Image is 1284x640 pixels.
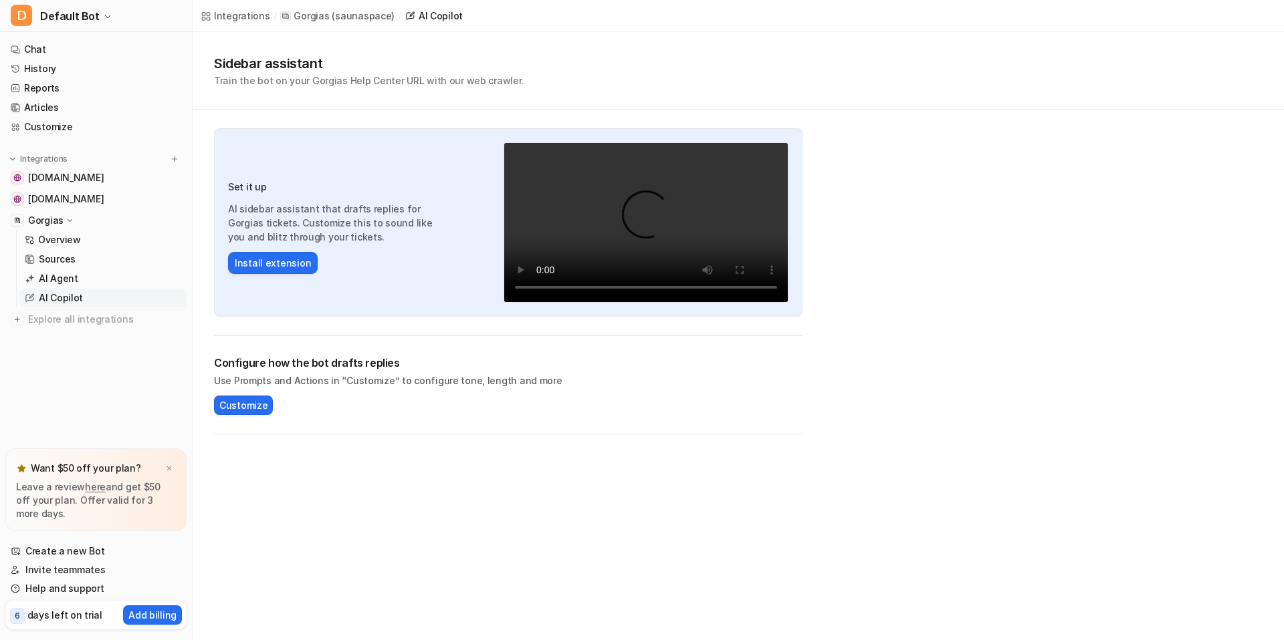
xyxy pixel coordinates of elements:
a: AI Copilot [405,9,463,23]
p: Integrations [20,154,68,164]
span: / [274,10,277,22]
img: explore all integrations [11,313,24,326]
h3: Set it up [228,180,447,194]
button: Add billing [123,605,182,625]
a: Integrations [201,9,270,23]
a: Explore all integrations [5,310,187,329]
p: AI Copilot [39,291,83,305]
p: Gorgias [294,9,329,23]
img: star [16,463,27,474]
video: Your browser does not support the video tag. [504,142,788,303]
span: [DOMAIN_NAME] [28,171,104,184]
span: / [399,10,401,22]
p: Add billing [128,608,177,622]
img: menu_add.svg [170,154,179,164]
span: Explore all integrations [28,309,181,330]
a: AI Agent [19,269,187,288]
p: Leave a review and get $50 off your plan. Offer valid for 3 more days. [16,480,176,520]
p: AI sidebar assistant that drafts replies for Gorgias tickets. Customize this to sound like you an... [228,202,447,244]
a: Customize [5,118,187,136]
img: sauna.space [13,195,21,203]
img: help.sauna.space [13,174,21,182]
a: help.sauna.space[DOMAIN_NAME] [5,168,187,187]
h2: Configure how the bot drafts replies [214,355,802,371]
a: AI Copilot [19,289,187,307]
a: Create a new Bot [5,542,187,561]
span: D [11,5,32,26]
p: Sources [39,253,76,266]
a: Articles [5,98,187,117]
a: Sources [19,250,187,269]
p: Use Prompts and Actions in “Customize” to configure tone, length and more [214,373,802,387]
p: Overview [38,233,81,247]
p: ( saunaspace ) [332,9,395,23]
a: Chat [5,40,187,59]
a: History [5,59,187,78]
a: Invite teammates [5,561,187,579]
a: Reports [5,79,187,98]
a: here [85,481,106,492]
a: Gorgias(saunaspace) [280,9,395,23]
p: 6 [15,610,20,622]
span: Customize [219,398,267,412]
a: Overview [19,230,187,249]
button: Integrations [5,152,72,166]
button: Install extension [228,252,318,274]
p: Gorgias [28,214,64,227]
img: x [165,464,173,473]
div: Integrations [214,9,270,23]
a: sauna.space[DOMAIN_NAME] [5,190,187,208]
div: AI Copilot [419,9,463,23]
img: Gorgias [13,216,21,224]
a: Help and support [5,579,187,598]
img: expand menu [8,154,17,164]
p: days left on trial [27,608,102,622]
span: [DOMAIN_NAME] [28,192,104,206]
span: Default Bot [40,7,100,25]
h1: Sidebar assistant [214,53,524,73]
p: AI Agent [39,272,78,285]
button: Customize [214,395,273,415]
p: Train the bot on your Gorgias Help Center URL with our web crawler. [214,73,524,88]
p: Want $50 off your plan? [31,462,141,475]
